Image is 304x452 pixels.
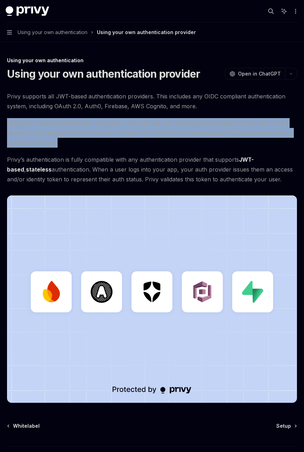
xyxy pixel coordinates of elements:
a: Setup [276,422,296,430]
span: Using your own authentication [18,28,87,37]
span: Open in ChatGPT [238,70,281,77]
span: Whitelabel [13,422,40,430]
img: dark logo [6,6,49,16]
span: Using JWT-based authentication integration, you can use your existing authentication system with ... [7,118,297,148]
span: Privy supports all JWT-based authentication providers. This includes any OIDC compliant authentic... [7,91,297,111]
a: stateless [26,166,52,173]
span: Privy’s authentication is fully compatible with any authentication provider that supports , authe... [7,155,297,184]
a: Whitelabel [8,422,40,430]
h1: Using your own authentication provider [7,67,200,80]
div: Using your own authentication provider [97,28,196,37]
button: Open in ChatGPT [225,68,285,80]
img: JWT-based auth splash [7,195,297,403]
span: Setup [276,422,291,430]
div: Using your own authentication [7,57,297,64]
button: More actions [291,6,298,16]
